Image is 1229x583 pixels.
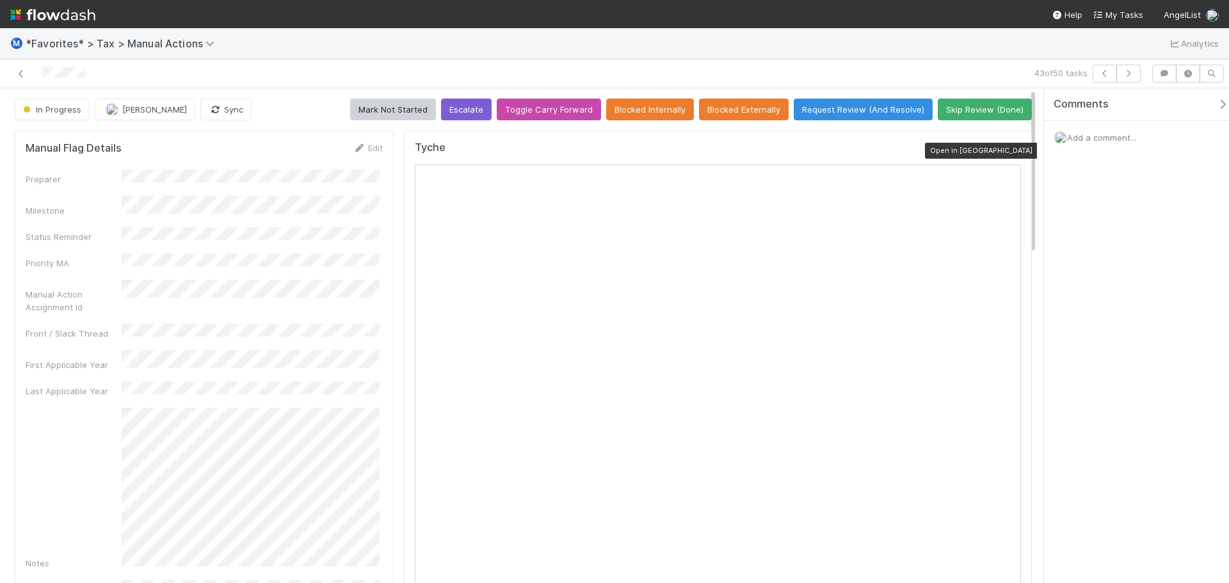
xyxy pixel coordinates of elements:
[606,99,694,120] button: Blocked Internally
[200,99,252,120] button: Sync
[415,141,446,154] h5: Tyche
[1206,9,1219,22] img: avatar_cfa6ccaa-c7d9-46b3-b608-2ec56ecf97ad.png
[26,142,122,155] h5: Manual Flag Details
[1164,10,1201,20] span: AngelList
[353,143,383,153] a: Edit
[497,99,601,120] button: Toggle Carry Forward
[26,37,221,50] span: *Favorites* > Tax > Manual Actions
[26,230,122,243] div: Status Reminder
[122,104,187,115] span: [PERSON_NAME]
[26,385,122,397] div: Last Applicable Year
[1093,10,1143,20] span: My Tasks
[95,99,195,120] button: [PERSON_NAME]
[1093,8,1143,21] a: My Tasks
[26,173,122,186] div: Preparer
[26,257,122,269] div: Priority MA
[1054,131,1067,144] img: avatar_cfa6ccaa-c7d9-46b3-b608-2ec56ecf97ad.png
[26,204,122,217] div: Milestone
[26,327,122,340] div: Front / Slack Thread
[26,288,122,314] div: Manual Action Assignment Id
[26,557,122,570] div: Notes
[106,103,118,116] img: avatar_cfa6ccaa-c7d9-46b3-b608-2ec56ecf97ad.png
[938,99,1032,120] button: Skip Review (Done)
[1168,36,1219,51] a: Analytics
[1052,8,1082,21] div: Help
[699,99,789,120] button: Blocked Externally
[794,99,933,120] button: Request Review (And Resolve)
[441,99,492,120] button: Escalate
[1067,132,1136,143] span: Add a comment...
[1054,98,1109,111] span: Comments
[10,38,23,49] span: Ⓜ️
[350,99,436,120] button: Mark Not Started
[1034,67,1088,79] span: 43 of 50 tasks
[10,4,95,26] img: logo-inverted-e16ddd16eac7371096b0.svg
[26,358,122,371] div: First Applicable Year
